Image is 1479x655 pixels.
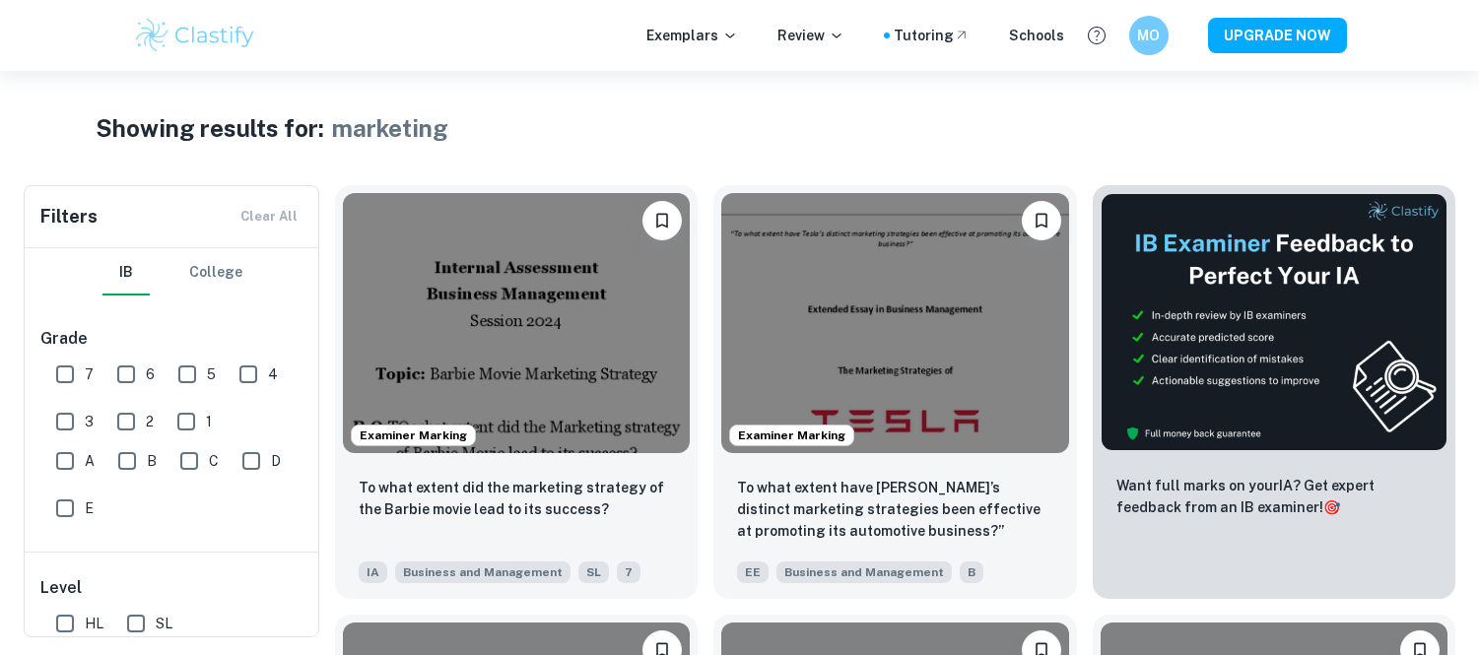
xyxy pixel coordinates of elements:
[271,450,281,472] span: D
[85,411,94,432] span: 3
[85,497,94,519] span: E
[335,185,698,599] a: Examiner MarkingBookmarkTo what extent did the marketing strategy of the Barbie movie lead to its...
[207,363,216,385] span: 5
[40,327,304,351] h6: Grade
[1323,499,1340,515] span: 🎯
[1101,193,1447,451] img: Thumbnail
[395,561,571,583] span: Business and Management
[1009,25,1064,46] a: Schools
[359,561,387,583] span: IA
[721,193,1068,453] img: Business and Management EE example thumbnail: To what extent have Tesla’s distinct mar
[642,201,682,240] button: Bookmark
[578,561,609,583] span: SL
[268,363,278,385] span: 4
[737,477,1052,542] p: To what extent have Tesla’s distinct marketing strategies been effective at promoting its automot...
[85,450,95,472] span: A
[894,25,970,46] a: Tutoring
[617,561,640,583] span: 7
[85,363,94,385] span: 7
[960,561,983,583] span: B
[189,248,242,295] button: College
[777,25,844,46] p: Review
[40,576,304,600] h6: Level
[146,411,154,432] span: 2
[209,450,219,472] span: C
[85,613,103,634] span: HL
[1208,18,1347,53] button: UPGRADE NOW
[102,248,242,295] div: Filter type choice
[332,110,448,146] h1: marketing
[737,561,769,583] span: EE
[156,613,172,634] span: SL
[147,450,157,472] span: B
[359,477,674,520] p: To what extent did the marketing strategy of the Barbie movie lead to its success?
[146,363,155,385] span: 6
[1022,201,1061,240] button: Bookmark
[102,248,150,295] button: IB
[206,411,212,432] span: 1
[646,25,738,46] p: Exemplars
[730,426,853,444] span: Examiner Marking
[352,426,475,444] span: Examiner Marking
[133,16,258,55] img: Clastify logo
[96,110,324,146] h1: Showing results for:
[40,203,98,230] h6: Filters
[1137,25,1160,46] h6: MO
[1116,475,1432,518] p: Want full marks on your IA ? Get expert feedback from an IB examiner!
[713,185,1076,599] a: Examiner MarkingBookmarkTo what extent have Tesla’s distinct marketing strategies been effective ...
[1093,185,1455,599] a: ThumbnailWant full marks on yourIA? Get expert feedback from an IB examiner!
[776,561,952,583] span: Business and Management
[1129,16,1169,55] button: MO
[343,193,690,453] img: Business and Management IA example thumbnail: To what extent did the marketing strateg
[1080,19,1113,52] button: Help and Feedback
